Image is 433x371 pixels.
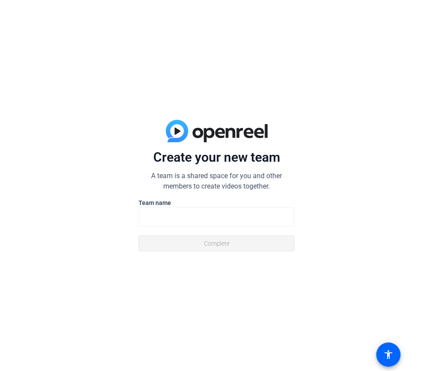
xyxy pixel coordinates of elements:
img: blue-gradient.svg [166,120,268,142]
input: Enter here [145,211,288,222]
p: Create your new team [139,149,294,166]
p: A team is a shared space for you and other members to create videos together. [139,171,294,192]
mat-icon: accessibility [383,349,394,360]
label: Team name [139,198,294,207]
